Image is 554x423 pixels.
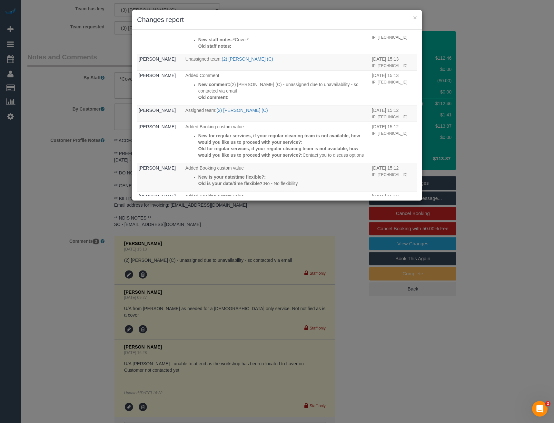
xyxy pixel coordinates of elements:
strong: Old is your date/time flexible?: [198,181,264,186]
iframe: Intercom live chat [532,401,548,417]
span: Assigned team: [185,108,217,113]
td: When [370,25,417,54]
td: Who [137,54,184,70]
small: IP: [TECHNICAL_ID] [372,172,407,177]
small: IP: [TECHNICAL_ID] [372,80,407,84]
strong: New comment: [198,82,231,87]
td: What [184,105,371,122]
td: What [184,122,371,163]
td: Who [137,122,184,163]
td: What [184,70,371,105]
p: Contact you to discuss options [198,145,369,158]
td: When [370,122,417,163]
td: When [370,163,417,191]
button: × [413,14,417,21]
sui-modal: Changes report [132,10,422,201]
a: (2) [PERSON_NAME] (C) [216,108,268,113]
td: What [184,163,371,191]
td: When [370,105,417,122]
strong: Old staff notes: [198,44,232,49]
td: What [184,54,371,70]
small: IP: [TECHNICAL_ID] [372,131,407,136]
p: No - No flexibility [198,180,369,187]
small: IP: [TECHNICAL_ID] [372,115,407,119]
a: [PERSON_NAME] [139,194,176,199]
td: When [370,191,417,220]
small: IP: [TECHNICAL_ID] [372,64,407,68]
td: Who [137,25,184,54]
strong: Old comment: [198,95,229,100]
p: (2) [PERSON_NAME] (C) - unassigned due to unavailability - sc contacted via email [198,81,369,94]
span: Added Booking custom value [185,165,244,171]
td: Who [137,191,184,220]
strong: New is your date/time flexible?: [198,174,266,180]
a: [PERSON_NAME] [139,108,176,113]
span: Added Booking custom value [185,194,244,199]
span: 2 [545,401,550,406]
td: What [184,25,371,54]
td: When [370,70,417,105]
td: What [184,191,371,220]
a: [PERSON_NAME] [139,124,176,129]
span: Added Comment [185,73,219,78]
strong: New staff notes: [198,37,233,42]
strong: New for regular services, if your regular cleaning team is not available, how would you like us t... [198,133,360,145]
span: Added Booking custom value [185,124,244,129]
a: (2) [PERSON_NAME] (C) [222,56,273,62]
strong: Old for regular services, if your regular cleaning team is not available, how would you like us t... [198,146,358,158]
span: Unassigned team: [185,56,222,62]
small: IP: [TECHNICAL_ID] [372,35,407,40]
a: [PERSON_NAME] [139,56,176,62]
h3: Changes report [137,15,417,25]
td: Who [137,70,184,105]
a: [PERSON_NAME] [139,165,176,171]
a: [PERSON_NAME] [139,73,176,78]
td: When [370,54,417,70]
td: Who [137,105,184,122]
td: Who [137,163,184,191]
